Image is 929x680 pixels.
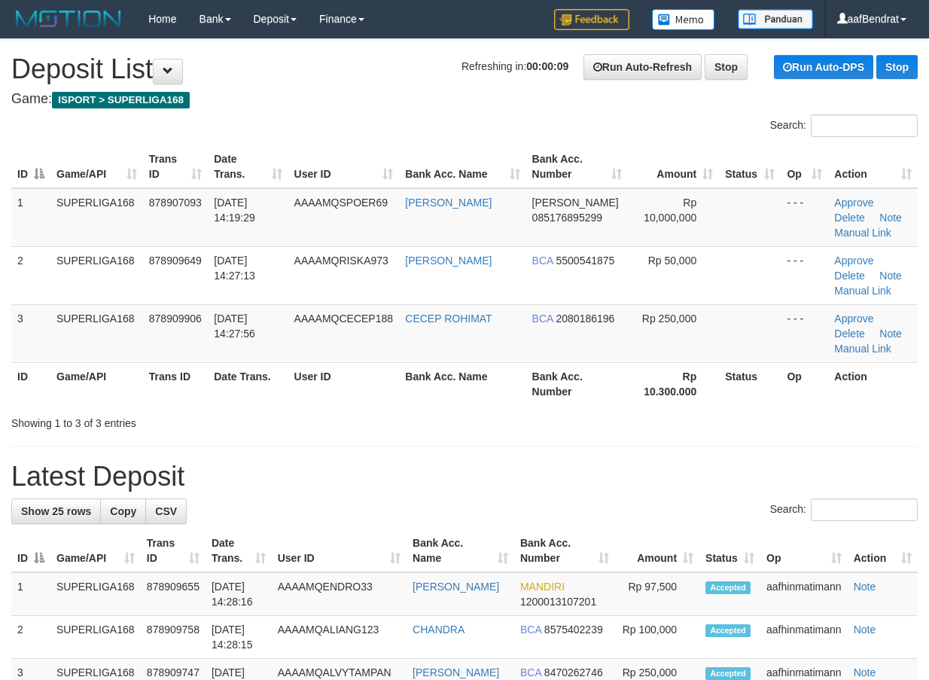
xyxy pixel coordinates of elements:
[50,246,143,304] td: SUPERLIGA168
[294,313,394,325] span: AAAAMQCECEP188
[811,114,918,137] input: Search:
[50,572,141,616] td: SUPERLIGA168
[828,145,918,188] th: Action: activate to sort column ascending
[705,667,751,680] span: Accepted
[554,9,629,30] img: Feedback.jpg
[781,362,828,405] th: Op
[141,572,206,616] td: 878909655
[294,197,388,209] span: AAAAMQSPOER69
[407,529,514,572] th: Bank Acc. Name: activate to sort column ascending
[50,304,143,362] td: SUPERLIGA168
[214,255,255,282] span: [DATE] 14:27:13
[532,212,602,224] span: Copy 085176895299 to clipboard
[214,313,255,340] span: [DATE] 14:27:56
[206,529,272,572] th: Date Trans.: activate to sort column ascending
[145,499,187,524] a: CSV
[834,313,873,325] a: Approve
[50,362,143,405] th: Game/API
[206,616,272,659] td: [DATE] 14:28:15
[399,362,525,405] th: Bank Acc. Name
[520,624,541,636] span: BCA
[834,270,864,282] a: Delete
[811,499,918,521] input: Search:
[272,572,407,616] td: AAAAMQENDRO33
[628,145,719,188] th: Amount: activate to sort column ascending
[652,9,715,30] img: Button%20Memo.svg
[615,529,699,572] th: Amount: activate to sort column ascending
[532,255,553,267] span: BCA
[848,529,918,572] th: Action: activate to sort column ascending
[828,362,918,405] th: Action
[149,313,202,325] span: 878909906
[644,197,696,224] span: Rp 10,000,000
[834,212,864,224] a: Delete
[405,197,492,209] a: [PERSON_NAME]
[11,304,50,362] td: 3
[738,9,813,29] img: panduan.png
[699,529,760,572] th: Status: activate to sort column ascending
[294,255,388,267] span: AAAAMQRISKA973
[11,92,918,107] h4: Game:
[760,529,848,572] th: Op: activate to sort column ascending
[615,616,699,659] td: Rp 100,000
[413,581,499,593] a: [PERSON_NAME]
[781,246,828,304] td: - - -
[556,313,615,325] span: Copy 2080186196 to clipboard
[50,529,141,572] th: Game/API: activate to sort column ascending
[705,624,751,637] span: Accepted
[413,624,464,636] a: CHANDRA
[21,505,91,517] span: Show 25 rows
[705,581,751,594] span: Accepted
[770,114,918,137] label: Search:
[628,362,719,405] th: Rp 10.300.000
[719,145,781,188] th: Status: activate to sort column ascending
[648,255,697,267] span: Rp 50,000
[583,54,702,80] a: Run Auto-Refresh
[110,505,136,517] span: Copy
[11,572,50,616] td: 1
[11,8,126,30] img: MOTION_logo.png
[760,572,848,616] td: aafhinmatimann
[208,362,288,405] th: Date Trans.
[11,145,50,188] th: ID: activate to sort column descending
[854,581,876,593] a: Note
[719,362,781,405] th: Status
[11,188,50,247] td: 1
[526,362,628,405] th: Bank Acc. Number
[143,362,208,405] th: Trans ID
[834,227,891,239] a: Manual Link
[705,54,748,80] a: Stop
[834,343,891,355] a: Manual Link
[532,197,619,209] span: [PERSON_NAME]
[760,616,848,659] td: aafhinmatimann
[11,499,101,524] a: Show 25 rows
[11,362,50,405] th: ID
[781,188,828,247] td: - - -
[155,505,177,517] span: CSV
[399,145,525,188] th: Bank Acc. Name: activate to sort column ascending
[556,255,615,267] span: Copy 5500541875 to clipboard
[50,188,143,247] td: SUPERLIGA168
[520,581,565,593] span: MANDIRI
[526,60,568,72] strong: 00:00:09
[50,145,143,188] th: Game/API: activate to sort column ascending
[770,499,918,521] label: Search:
[520,666,541,678] span: BCA
[206,572,272,616] td: [DATE] 14:28:16
[214,197,255,224] span: [DATE] 14:19:29
[876,55,918,79] a: Stop
[272,529,407,572] th: User ID: activate to sort column ascending
[100,499,146,524] a: Copy
[149,197,202,209] span: 878907093
[781,304,828,362] td: - - -
[544,624,603,636] span: Copy 8575402239 to clipboard
[774,55,873,79] a: Run Auto-DPS
[272,616,407,659] td: AAAAMQALIANG123
[879,270,902,282] a: Note
[288,145,400,188] th: User ID: activate to sort column ascending
[520,596,596,608] span: Copy 1200013107201 to clipboard
[544,666,603,678] span: Copy 8470262746 to clipboard
[208,145,288,188] th: Date Trans.: activate to sort column ascending
[879,328,902,340] a: Note
[143,145,208,188] th: Trans ID: activate to sort column ascending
